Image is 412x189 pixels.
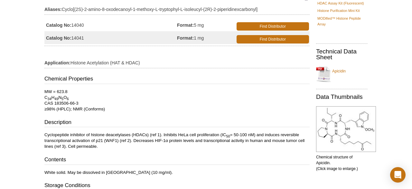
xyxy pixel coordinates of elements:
img: Chemical structure of Apicidin. [316,106,376,152]
td: Histone Acetylation (HAT & HDAC) [44,56,310,66]
a: Find Distributor [237,22,309,31]
p: White solid. May be dissolved in [GEOGRAPHIC_DATA] (10 mg/ml). [44,170,310,175]
sub: 50 [226,134,230,138]
a: HDAC Assay Kit (Fluorescent) [317,0,364,6]
strong: Format: [177,35,194,41]
strong: Catalog No: [46,35,71,41]
sub: 49 [54,97,58,101]
h3: Description [44,118,310,128]
strong: Format: [177,22,194,28]
a: Histone Purification Mini Kit [317,8,360,14]
strong: Aliases: [44,6,62,12]
td: 14040 [44,18,177,31]
a: Find Distributor [237,35,309,43]
sub: 6 [67,97,69,101]
td: 5 mg [177,18,235,31]
a: Apicidin [316,64,368,84]
div: Open Intercom Messenger [390,167,406,183]
td: Cyclo[(2S)-2-amino-8-oxodecanoyl-1-methoxy-L-tryptophyl-L-isoleucyl-(2R)-2-piperidinexcarbonyl] [44,3,310,13]
h3: Chemical Properties [44,75,310,84]
strong: Catalog No: [46,22,71,28]
h2: Data Thumbnails [316,94,368,100]
h3: Contents [44,156,310,165]
sub: 5 [61,97,63,101]
p: Chemical structure of Apicidin. (Click image to enlarge.) [316,154,368,172]
strong: Application: [44,60,70,66]
p: Cyclopeptide inhibitor of histone deacetylases (HDACs) (ref 1). Inhibits HeLa cell proliferation ... [44,132,310,149]
td: 1 mg [177,31,235,44]
sub: 34 [48,97,51,101]
td: 14041 [44,31,177,44]
a: MODified™ Histone Peptide Array [317,15,366,27]
h2: Technical Data Sheet [316,49,368,60]
p: MW = 623.8 C H N O CAS 183506-66-3 ≥98% (HPLC); NMR (Conforms) [44,89,310,112]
